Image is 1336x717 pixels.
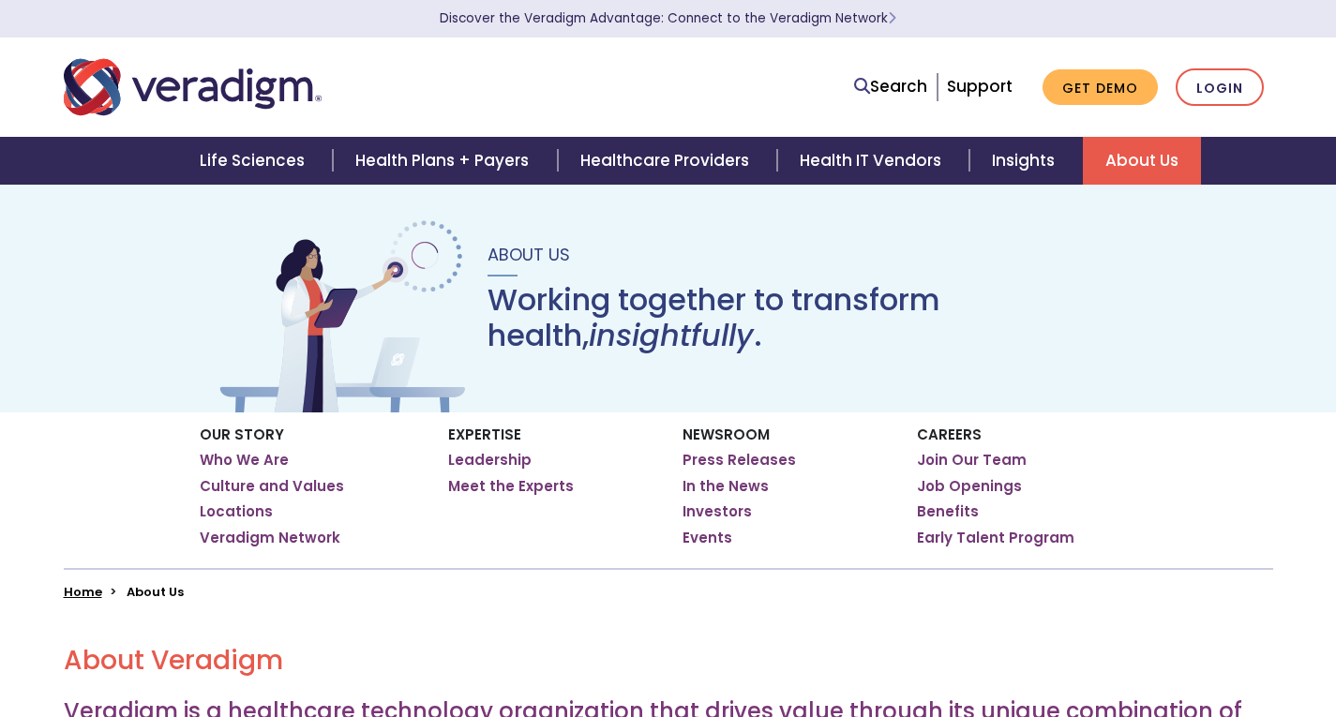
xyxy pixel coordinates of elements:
[64,583,102,601] a: Home
[333,137,557,185] a: Health Plans + Payers
[440,9,896,27] a: Discover the Veradigm Advantage: Connect to the Veradigm NetworkLearn More
[448,451,532,470] a: Leadership
[917,502,979,521] a: Benefits
[888,9,896,27] span: Learn More
[947,75,1013,97] a: Support
[917,529,1074,547] a: Early Talent Program
[777,137,969,185] a: Health IT Vendors
[683,451,796,470] a: Press Releases
[558,137,777,185] a: Healthcare Providers
[488,282,1121,354] h1: Working together to transform health, .
[683,477,769,496] a: In the News
[200,529,340,547] a: Veradigm Network
[64,645,1273,677] h2: About Veradigm
[589,314,754,356] em: insightfully
[448,477,574,496] a: Meet the Experts
[64,56,322,118] img: Veradigm logo
[200,502,273,521] a: Locations
[200,451,289,470] a: Who We Are
[1043,69,1158,106] a: Get Demo
[917,477,1022,496] a: Job Openings
[854,74,927,99] a: Search
[969,137,1083,185] a: Insights
[177,137,333,185] a: Life Sciences
[683,529,732,547] a: Events
[917,451,1027,470] a: Join Our Team
[488,243,570,266] span: About Us
[1176,68,1264,107] a: Login
[200,477,344,496] a: Culture and Values
[1083,137,1201,185] a: About Us
[683,502,752,521] a: Investors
